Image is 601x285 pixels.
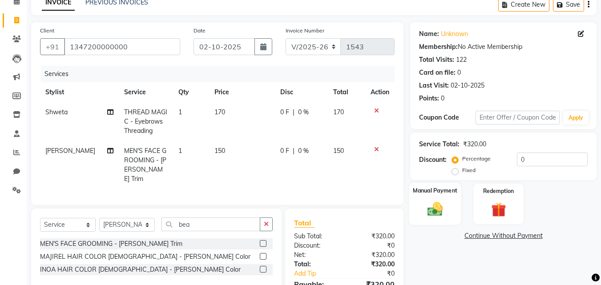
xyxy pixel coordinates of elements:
[563,111,589,124] button: Apply
[40,38,65,55] button: +91
[64,38,180,55] input: Search by Name/Mobile/Email/Code
[287,241,344,250] div: Discount:
[161,217,260,231] input: Search or Scan
[419,42,588,52] div: No Active Membership
[293,146,294,156] span: |
[419,155,447,165] div: Discount:
[441,94,444,103] div: 0
[328,82,366,102] th: Total
[40,252,250,261] div: MAJIREL HAIR COLOR [DEMOGRAPHIC_DATA] - [PERSON_NAME] Color
[286,27,324,35] label: Invoice Number
[344,260,401,269] div: ₹320.00
[40,239,182,249] div: MEN'S FACE GROOMING - [PERSON_NAME] Trim
[124,147,166,183] span: MEN'S FACE GROOMING - [PERSON_NAME] Trim
[483,187,514,195] label: Redemption
[423,200,448,218] img: _cash.svg
[173,82,209,102] th: Qty
[287,269,354,278] a: Add Tip
[441,29,468,39] a: Unknown
[344,232,401,241] div: ₹320.00
[463,140,486,149] div: ₹320.00
[178,147,182,155] span: 1
[178,108,182,116] span: 1
[40,265,241,274] div: INOA HAIR COLOR [DEMOGRAPHIC_DATA] - [PERSON_NAME] Color
[419,29,439,39] div: Name:
[419,55,454,64] div: Total Visits:
[365,82,395,102] th: Action
[344,250,401,260] div: ₹320.00
[280,146,289,156] span: 0 F
[457,68,461,77] div: 0
[41,66,401,82] div: Services
[287,260,344,269] div: Total:
[451,81,484,90] div: 02-10-2025
[298,146,309,156] span: 0 %
[119,82,173,102] th: Service
[209,82,275,102] th: Price
[214,108,225,116] span: 170
[280,108,289,117] span: 0 F
[287,250,344,260] div: Net:
[354,269,402,278] div: ₹0
[298,108,309,117] span: 0 %
[333,147,344,155] span: 150
[194,27,206,35] label: Date
[462,155,491,163] label: Percentage
[419,94,439,103] div: Points:
[40,27,54,35] label: Client
[287,232,344,241] div: Sub Total:
[275,82,328,102] th: Disc
[476,111,560,124] input: Enter Offer / Coupon Code
[413,186,457,195] label: Manual Payment
[45,147,95,155] span: [PERSON_NAME]
[419,81,449,90] div: Last Visit:
[419,113,475,122] div: Coupon Code
[45,108,68,116] span: Shweta
[214,147,225,155] span: 150
[40,82,119,102] th: Stylist
[462,166,476,174] label: Fixed
[344,241,401,250] div: ₹0
[412,231,595,241] a: Continue Without Payment
[487,201,511,219] img: _gift.svg
[419,68,456,77] div: Card on file:
[294,218,315,228] span: Total
[124,108,167,135] span: THREAD MAGIC - Eyebrows Threading
[419,42,458,52] div: Membership:
[293,108,294,117] span: |
[419,140,460,149] div: Service Total:
[456,55,467,64] div: 122
[333,108,344,116] span: 170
